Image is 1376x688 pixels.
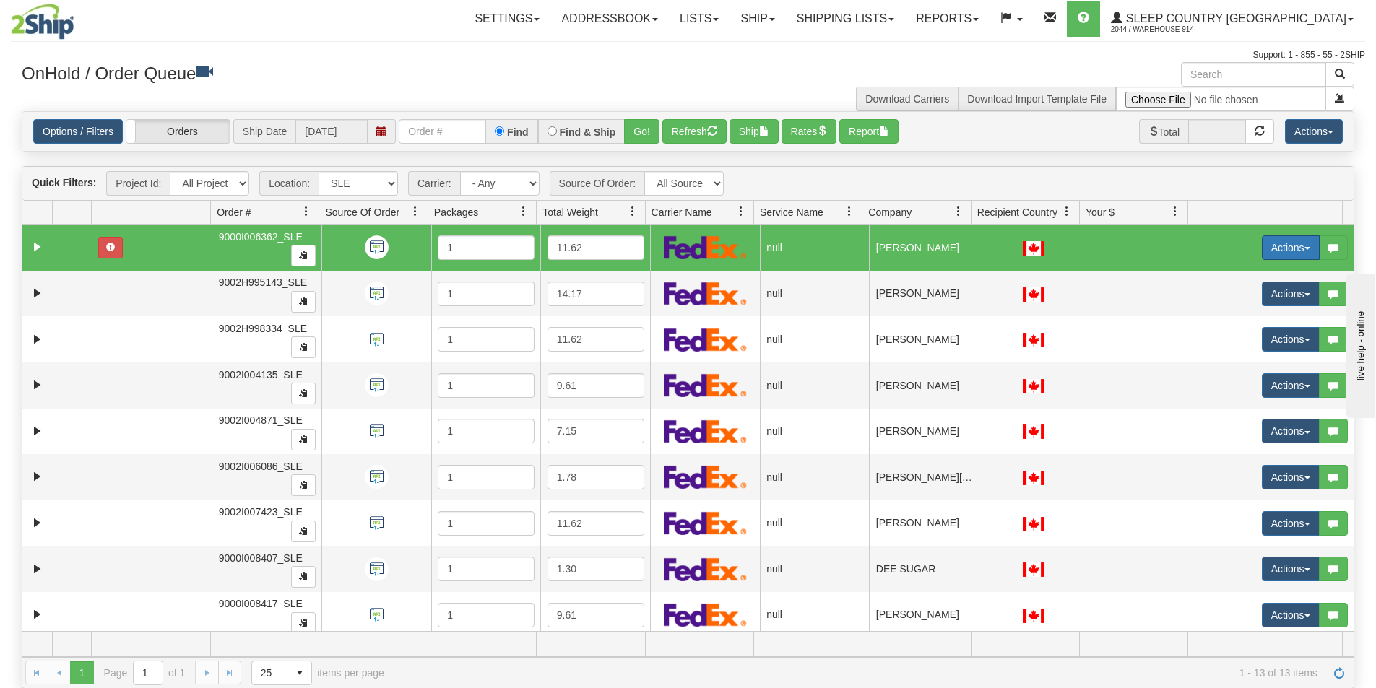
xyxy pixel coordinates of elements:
button: Actions [1285,119,1343,144]
td: [PERSON_NAME] [869,592,979,638]
a: Source Of Order filter column settings [403,199,428,224]
span: Carrier Name [652,205,712,219]
img: CA [1023,379,1044,393]
a: Service Name filter column settings [837,199,862,224]
td: [PERSON_NAME] [869,316,979,362]
a: Expand [28,238,46,256]
span: Project Id: [106,171,170,196]
img: FedEx Express® [664,328,747,352]
a: Ship [730,1,785,37]
button: Actions [1262,373,1320,398]
span: 2044 / Warehouse 914 [1111,22,1219,37]
img: CA [1023,241,1044,256]
a: Expand [28,468,46,486]
button: Refresh [662,119,727,144]
button: Actions [1262,282,1320,306]
span: Page sizes drop down [251,661,312,685]
img: CA [1023,562,1044,577]
a: Expand [28,606,46,624]
a: Expand [28,376,46,394]
img: CA [1023,609,1044,623]
input: Page 1 [134,661,163,684]
button: Go! [624,119,659,144]
iframe: chat widget [1343,270,1375,417]
a: Refresh [1328,661,1351,684]
button: Actions [1262,235,1320,260]
button: Copy to clipboard [291,429,316,450]
span: Service Name [760,205,823,219]
button: Copy to clipboard [291,245,316,266]
a: Expand [28,422,46,440]
img: API [365,235,389,259]
a: Order # filter column settings [294,199,319,224]
img: API [365,465,389,489]
img: API [365,603,389,627]
input: Import [1116,87,1326,111]
h3: OnHold / Order Queue [22,62,678,83]
img: CA [1023,517,1044,531]
button: Copy to clipboard [291,521,316,542]
img: FedEx Express® [664,282,747,305]
button: Actions [1262,327,1320,352]
button: Actions [1262,419,1320,443]
td: null [760,362,870,409]
button: Ship [730,119,779,144]
label: Find & Ship [560,127,616,137]
a: Lists [669,1,730,37]
img: API [365,557,389,581]
button: Rates [782,119,837,144]
td: [PERSON_NAME] [869,271,979,317]
span: Page of 1 [104,661,186,685]
a: Expand [28,331,46,349]
span: select [288,661,311,684]
td: [PERSON_NAME] [869,225,979,271]
span: Page 1 [70,661,93,684]
span: Total [1139,119,1189,144]
td: [PERSON_NAME] [869,409,979,455]
img: CA [1023,471,1044,485]
a: Total Weight filter column settings [620,199,645,224]
a: Expand [28,560,46,578]
span: 9000I008407_SLE [219,552,303,564]
label: Quick Filters: [32,175,96,190]
span: Ship Date [233,119,295,144]
span: Order # [217,205,251,219]
a: Carrier Name filter column settings [729,199,753,224]
span: Company [868,205,912,219]
button: Copy to clipboard [291,474,316,496]
img: CA [1023,287,1044,302]
span: 9002I006086_SLE [219,461,303,472]
button: Copy to clipboard [291,612,316,634]
img: CA [1023,333,1044,347]
td: null [760,546,870,592]
a: Addressbook [550,1,669,37]
span: Source Of Order [325,205,399,219]
a: Download Carriers [865,93,949,105]
a: Expand [28,514,46,532]
img: FedEx Express® [664,465,747,489]
span: Location: [259,171,319,196]
td: [PERSON_NAME][GEOGRAPHIC_DATA] [869,454,979,500]
label: Orders [126,120,230,143]
img: FedEx Express® [664,511,747,535]
a: Company filter column settings [946,199,971,224]
a: Your $ filter column settings [1163,199,1187,224]
div: Support: 1 - 855 - 55 - 2SHIP [11,49,1365,61]
span: 9002H998334_SLE [219,323,307,334]
span: Total Weight [542,205,598,219]
img: FedEx Express® [664,235,747,259]
span: 9002I004135_SLE [219,369,303,380]
div: live help - online [11,12,134,23]
span: 9000I008417_SLE [219,598,303,609]
a: Shipping lists [786,1,905,37]
img: FedEx Express® [664,603,747,627]
span: 9002I007423_SLE [219,506,303,518]
img: API [365,373,389,397]
td: DEE SUGAR [869,546,979,592]
td: null [760,316,870,362]
img: FedEx Express® [664,419,747,443]
button: Actions [1262,511,1320,536]
img: FedEx Express® [664,373,747,397]
a: Reports [905,1,990,37]
td: [PERSON_NAME] [869,500,979,547]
